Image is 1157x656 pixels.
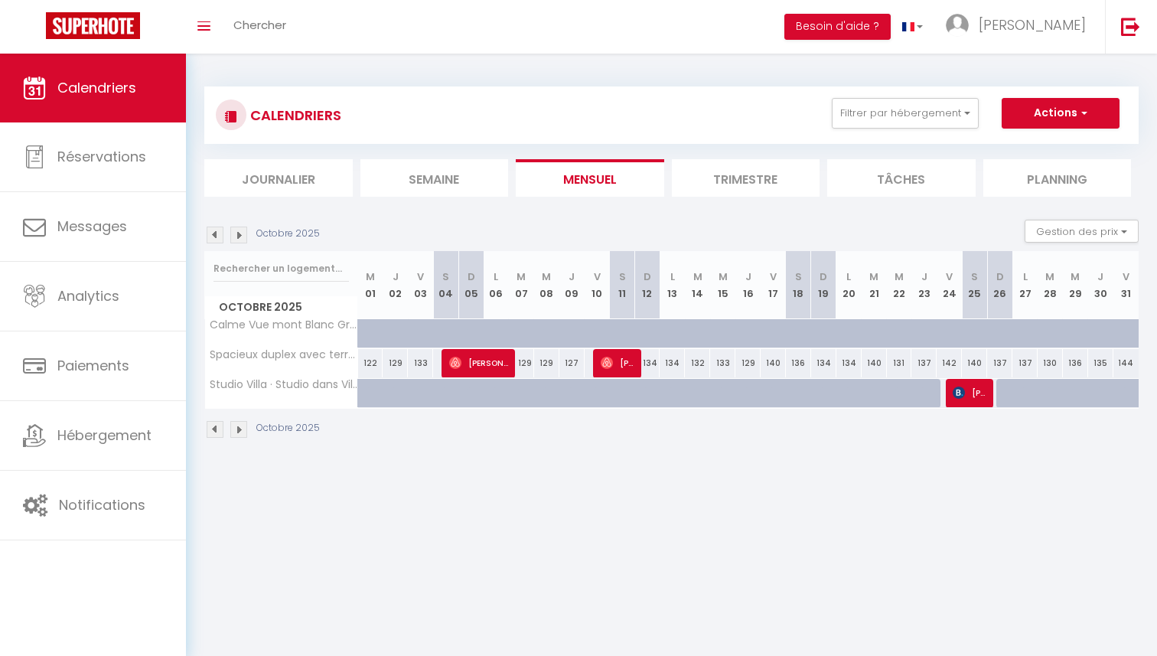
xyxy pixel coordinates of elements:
[1002,98,1120,129] button: Actions
[979,15,1086,34] span: [PERSON_NAME]
[366,269,375,284] abbr: M
[784,14,891,40] button: Besoin d'aide ?
[710,349,735,377] div: 133
[46,12,140,39] img: Super Booking
[509,251,534,319] th: 07
[1088,349,1113,377] div: 135
[358,349,383,377] div: 122
[569,269,575,284] abbr: J
[946,14,969,37] img: ...
[811,349,836,377] div: 134
[207,319,360,331] span: Calme Vue mont Blanc Grand Salon
[887,349,912,377] div: 131
[719,269,728,284] abbr: M
[710,251,735,319] th: 15
[610,251,635,319] th: 11
[887,251,912,319] th: 22
[433,251,458,319] th: 04
[213,255,349,282] input: Rechercher un logement...
[911,349,937,377] div: 137
[836,349,862,377] div: 134
[207,379,360,390] span: Studio Villa · Studio dans Villa avec Piscine
[256,421,320,436] p: Octobre 2025
[1113,349,1139,377] div: 144
[408,349,433,377] div: 133
[57,286,119,305] span: Analytics
[761,349,786,377] div: 140
[517,269,526,284] abbr: M
[1071,269,1080,284] abbr: M
[862,251,887,319] th: 21
[693,269,702,284] abbr: M
[987,349,1012,377] div: 137
[594,269,601,284] abbr: V
[1063,349,1088,377] div: 136
[358,251,383,319] th: 01
[1063,251,1088,319] th: 29
[685,349,710,377] div: 132
[57,426,152,445] span: Hébergement
[660,349,685,377] div: 134
[1023,269,1028,284] abbr: L
[761,251,786,319] th: 17
[383,251,408,319] th: 02
[786,251,811,319] th: 18
[832,98,979,129] button: Filtrer par hébergement
[246,98,341,132] h3: CALENDRIERS
[911,251,937,319] th: 23
[644,269,651,284] abbr: D
[820,269,827,284] abbr: D
[442,269,449,284] abbr: S
[862,349,887,377] div: 140
[1113,251,1139,319] th: 31
[233,17,286,33] span: Chercher
[1012,251,1038,319] th: 27
[962,349,987,377] div: 140
[670,269,675,284] abbr: L
[921,269,927,284] abbr: J
[660,251,685,319] th: 13
[962,251,987,319] th: 25
[827,159,976,197] li: Tâches
[836,251,862,319] th: 20
[971,269,978,284] abbr: S
[953,378,986,407] span: [PERSON_NAME]
[846,269,851,284] abbr: L
[946,269,953,284] abbr: V
[786,349,811,377] div: 136
[204,159,353,197] li: Journalier
[534,349,559,377] div: 129
[12,6,58,52] button: Ouvrir le widget de chat LiveChat
[559,349,585,377] div: 127
[1123,269,1129,284] abbr: V
[57,147,146,166] span: Réservations
[383,349,408,377] div: 129
[205,296,357,318] span: Octobre 2025
[59,495,145,514] span: Notifications
[509,349,534,377] div: 129
[360,159,509,197] li: Semaine
[634,251,660,319] th: 12
[585,251,610,319] th: 10
[417,269,424,284] abbr: V
[1097,269,1103,284] abbr: J
[468,269,475,284] abbr: D
[811,251,836,319] th: 19
[937,251,962,319] th: 24
[542,269,551,284] abbr: M
[672,159,820,197] li: Trimestre
[484,251,509,319] th: 06
[494,269,498,284] abbr: L
[745,269,751,284] abbr: J
[601,348,634,377] span: [PERSON_NAME]
[996,269,1004,284] abbr: D
[1045,269,1054,284] abbr: M
[895,269,904,284] abbr: M
[770,269,777,284] abbr: V
[1025,220,1139,243] button: Gestion des prix
[1088,251,1113,319] th: 30
[983,159,1132,197] li: Planning
[619,269,626,284] abbr: S
[256,227,320,241] p: Octobre 2025
[735,349,761,377] div: 129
